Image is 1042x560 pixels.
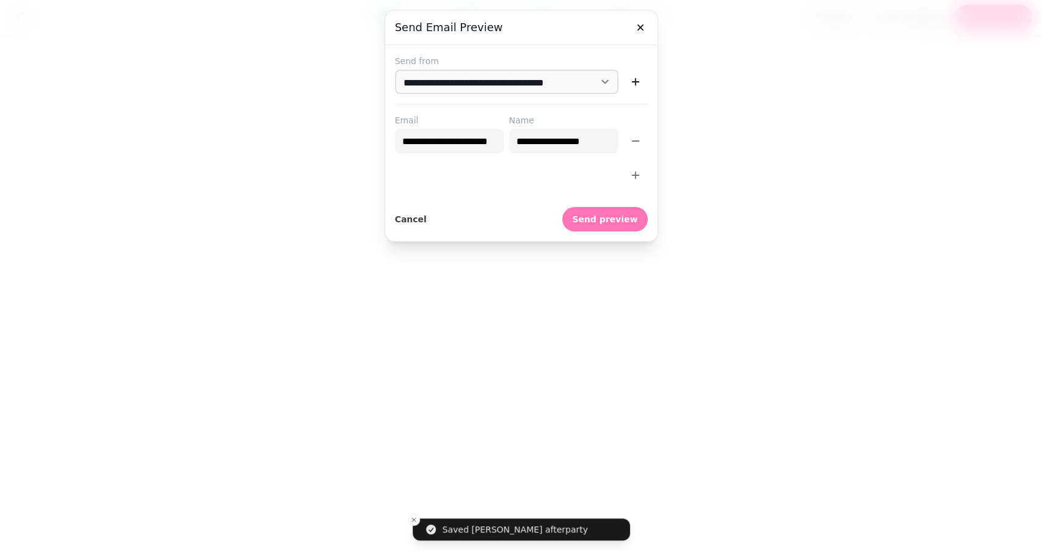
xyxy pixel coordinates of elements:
span: Cancel [395,215,427,224]
span: Send preview [572,215,637,224]
label: Name [509,114,618,126]
h3: Send email preview [395,20,648,35]
button: Send preview [562,207,647,231]
button: Cancel [395,207,427,231]
label: Send from [395,55,648,67]
label: Email [395,114,504,126]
